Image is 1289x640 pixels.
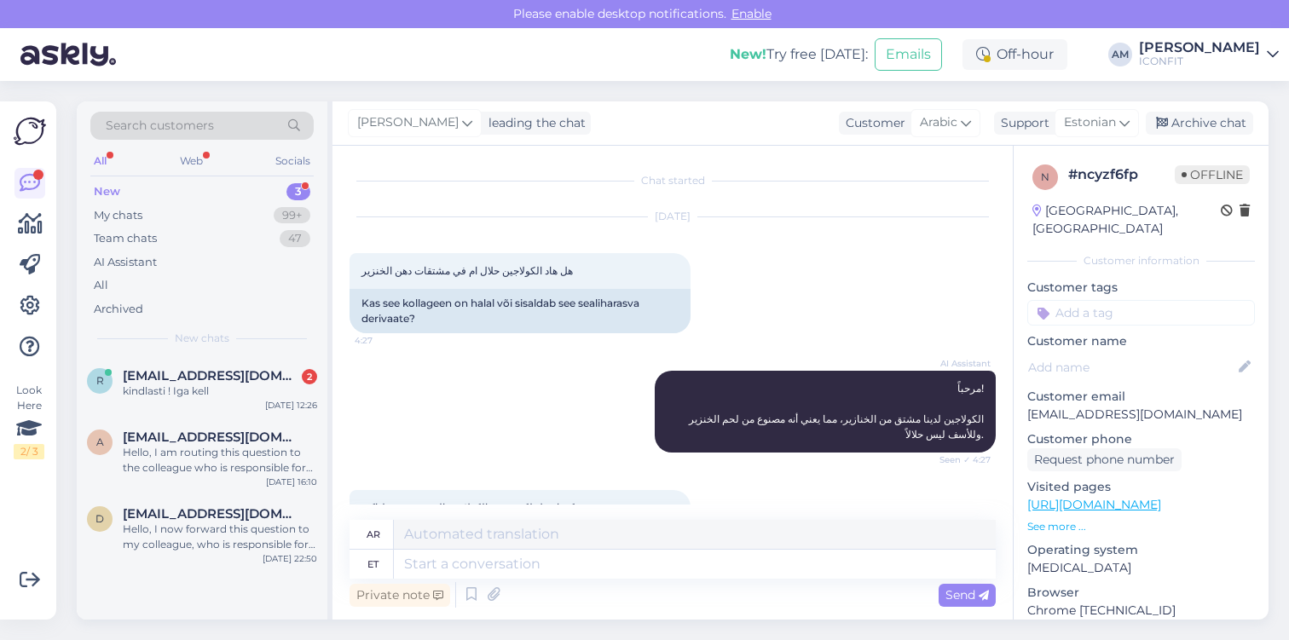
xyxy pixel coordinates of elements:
[263,552,317,565] div: [DATE] 22:50
[367,520,380,549] div: ar
[1032,202,1221,238] div: [GEOGRAPHIC_DATA], [GEOGRAPHIC_DATA]
[123,383,317,399] div: kindlasti ! Iga kell
[94,230,157,247] div: Team chats
[1027,430,1255,448] p: Customer phone
[302,369,317,384] div: 2
[1064,113,1116,132] span: Estonian
[875,38,942,71] button: Emails
[266,476,317,488] div: [DATE] 16:10
[14,444,44,459] div: 2 / 3
[96,374,104,387] span: r
[361,501,587,514] span: ممكن ارسل لكم صوره الكولاجين الموجود عندي لتاكيد
[1027,584,1255,602] p: Browser
[1027,478,1255,496] p: Visited pages
[1068,164,1175,185] div: # ncyzf6fp
[94,207,142,224] div: My chats
[175,331,229,346] span: New chats
[123,430,300,445] span: ausra.zdaneviciene@gmail.com
[106,117,214,135] span: Search customers
[1139,55,1260,68] div: ICONFIT
[176,150,206,172] div: Web
[14,115,46,147] img: Askly Logo
[730,46,766,62] b: New!
[350,173,996,188] div: Chat started
[1027,497,1161,512] a: [URL][DOMAIN_NAME]
[14,383,44,459] div: Look Here
[355,334,419,347] span: 4:27
[1027,332,1255,350] p: Customer name
[1028,358,1235,377] input: Add name
[1027,279,1255,297] p: Customer tags
[1146,112,1253,135] div: Archive chat
[1027,559,1255,577] p: [MEDICAL_DATA]
[482,114,586,132] div: leading the chat
[1027,300,1255,326] input: Add a tag
[274,207,310,224] div: 99+
[350,209,996,224] div: [DATE]
[1139,41,1279,68] a: [PERSON_NAME]ICONFIT
[95,512,104,525] span: d
[94,277,108,294] div: All
[726,6,777,21] span: Enable
[1175,165,1250,184] span: Offline
[730,44,868,65] div: Try free [DATE]:
[90,150,110,172] div: All
[94,183,120,200] div: New
[839,114,905,132] div: Customer
[280,230,310,247] div: 47
[1108,43,1132,66] div: AM
[94,254,157,271] div: AI Assistant
[286,183,310,200] div: 3
[272,150,314,172] div: Socials
[927,453,991,466] span: Seen ✓ 4:27
[123,368,300,383] span: russakanni@gmail.com
[265,399,317,412] div: [DATE] 12:26
[123,506,300,522] span: daliusk89@gmail.com
[927,357,991,370] span: AI Assistant
[1027,253,1255,268] div: Customer information
[357,113,459,132] span: [PERSON_NAME]
[1027,541,1255,559] p: Operating system
[1027,406,1255,424] p: [EMAIL_ADDRESS][DOMAIN_NAME]
[1027,602,1255,620] p: Chrome [TECHNICAL_ID]
[361,264,573,277] span: هل هاد الكولاجين حلال ام في مشتقات دهن الخنزير
[1027,388,1255,406] p: Customer email
[1041,170,1049,183] span: n
[945,587,989,603] span: Send
[350,584,450,607] div: Private note
[123,445,317,476] div: Hello, I am routing this question to the colleague who is responsible for this topic. The reply m...
[94,301,143,318] div: Archived
[367,550,379,579] div: et
[994,114,1049,132] div: Support
[962,39,1067,70] div: Off-hour
[920,113,957,132] span: Arabic
[123,522,317,552] div: Hello, I now forward this question to my colleague, who is responsible for this. The reply will b...
[1027,448,1182,471] div: Request phone number
[1027,519,1255,534] p: See more ...
[96,435,104,448] span: a
[350,289,691,333] div: Kas see kollageen on halal või sisaldab see sealiharasva derivaate?
[1139,41,1260,55] div: [PERSON_NAME]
